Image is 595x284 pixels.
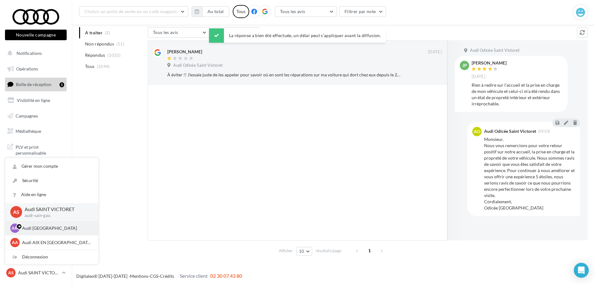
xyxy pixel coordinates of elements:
[22,225,91,231] p: Audi [GEOGRAPHIC_DATA]
[107,53,121,58] span: (1033)
[470,48,520,53] span: Audi Odicée Saint Victoret
[130,273,148,279] a: Mentions
[85,52,105,58] span: Répondus
[84,9,177,14] span: Choisir un point de vente ou un code magasin
[4,140,68,159] a: PLV et print personnalisable
[60,82,64,87] div: 1
[79,6,188,17] button: Choisir un point de vente ou un code magasin
[22,239,91,246] p: Audi AIX EN [GEOGRAPHIC_DATA]
[148,27,210,38] button: Tous les avis
[150,273,158,279] a: CGS
[4,47,65,60] button: Notifications
[5,30,67,40] button: Nouvelle campagne
[428,49,442,55] span: [DATE]
[5,159,98,173] a: Gérer mon compte
[17,51,42,56] span: Notifications
[316,248,341,254] span: résultats/page
[339,6,386,17] button: Filtrer par note
[364,246,374,256] span: 1
[17,98,50,103] span: Visibilité en ligne
[209,28,386,43] div: La réponse a bien été effectuée, un délai peut s’appliquer avant la diffusion.
[202,6,229,17] button: Au total
[16,82,51,87] span: Boîte de réception
[280,9,305,14] span: Tous les avis
[167,49,202,55] div: [PERSON_NAME]
[160,273,174,279] a: Crédits
[538,129,550,133] span: 09:58
[173,63,223,68] span: Audi Odicée Saint Victoret
[85,41,114,47] span: Non répondus
[5,188,98,202] a: Aide en ligne
[4,62,68,75] a: Opérations
[16,113,38,118] span: Campagnes
[484,136,575,211] div: Monsieur, Nous vous remercions pour votre retour positif sur notre accueil, la prise en charge et...
[275,6,337,17] button: Tous les avis
[25,213,88,219] p: audi-sain-gau
[167,72,401,78] div: À éviter !! J’essaie juste de les appeler pour savoir où en sont les réparations sur ma voiture q...
[153,30,178,35] span: Tous les avis
[484,129,536,133] div: Audi Odicée Saint Victoret
[472,74,485,79] span: [DATE]
[76,273,242,279] span: © [DATE]-[DATE] - - -
[233,5,249,18] div: Tous
[76,273,94,279] a: Digitaleo
[16,128,41,134] span: Médiathèque
[279,248,293,254] span: Afficher
[18,270,60,276] p: Audi SAINT VICTORET
[180,273,208,279] span: Service client
[462,62,467,69] span: JP
[13,209,19,216] span: AS
[16,66,38,71] span: Opérations
[85,63,94,70] span: Tous
[5,174,98,188] a: Sécurité
[16,143,64,156] span: PLV et print personnalisable
[25,206,88,213] p: Audi SAINT VICTORET
[5,267,67,279] a: AS Audi SAINT VICTORET
[5,250,98,264] div: Déconnexion
[4,125,68,138] a: Médiathèque
[472,61,507,65] div: [PERSON_NAME]
[4,94,68,107] a: Visibilité en ligne
[97,64,110,69] span: (1044)
[4,78,68,91] a: Boîte de réception1
[192,6,229,17] button: Au total
[8,270,14,276] span: AS
[12,239,18,246] span: AA
[299,249,304,254] span: 10
[212,27,259,38] button: Filtrer par note
[574,263,589,278] div: Open Intercom Messenger
[4,109,68,123] a: Campagnes
[12,225,19,231] span: AM
[210,273,242,279] span: 02 30 07 43 80
[474,128,480,135] span: AO
[472,82,563,107] div: Rien à redire sur l’accueil et la prise en charge de mon véhicule et celui-ci m’a été rendu dans ...
[296,247,312,256] button: 10
[117,41,124,46] span: (11)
